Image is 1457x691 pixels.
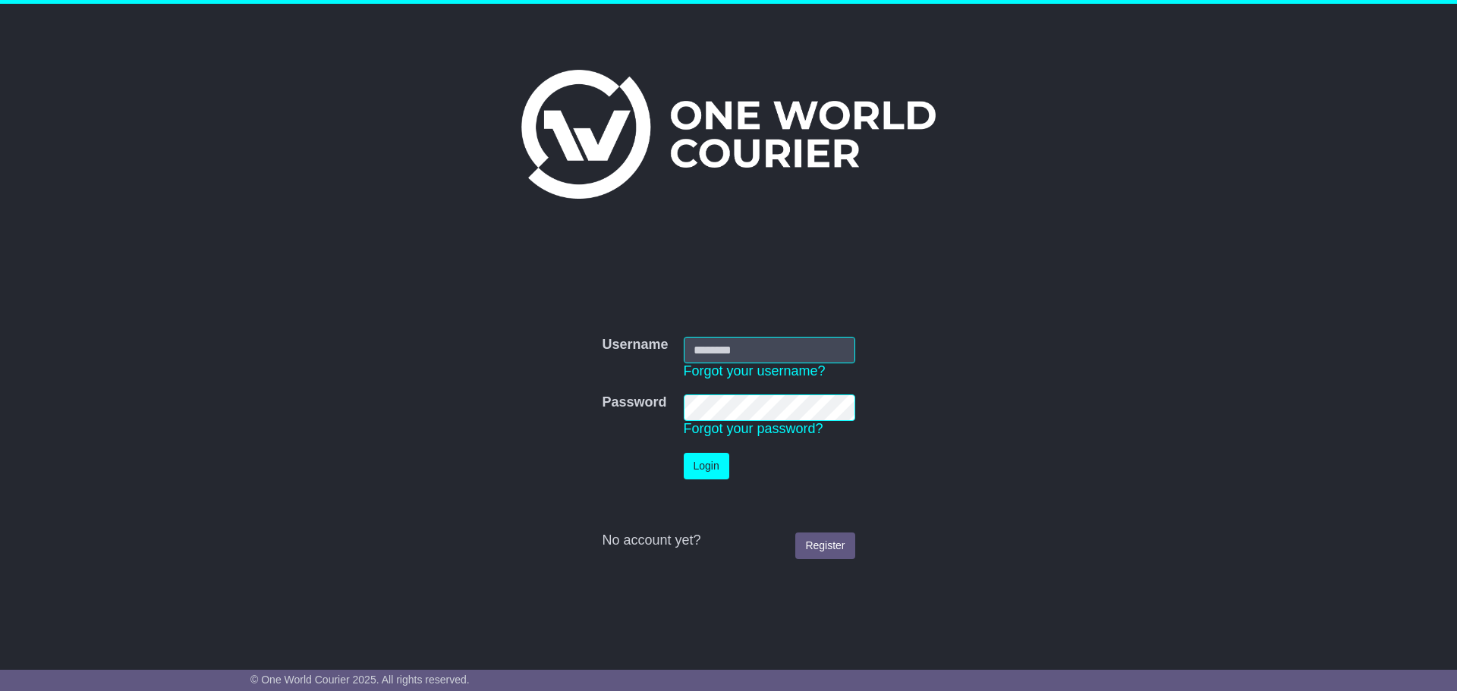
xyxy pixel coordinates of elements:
span: © One World Courier 2025. All rights reserved. [250,674,470,686]
label: Password [602,394,666,411]
a: Forgot your password? [684,421,823,436]
label: Username [602,337,668,353]
img: One World [521,70,936,199]
a: Forgot your username? [684,363,826,378]
button: Login [684,453,729,479]
a: Register [795,532,854,559]
div: No account yet? [602,532,854,549]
